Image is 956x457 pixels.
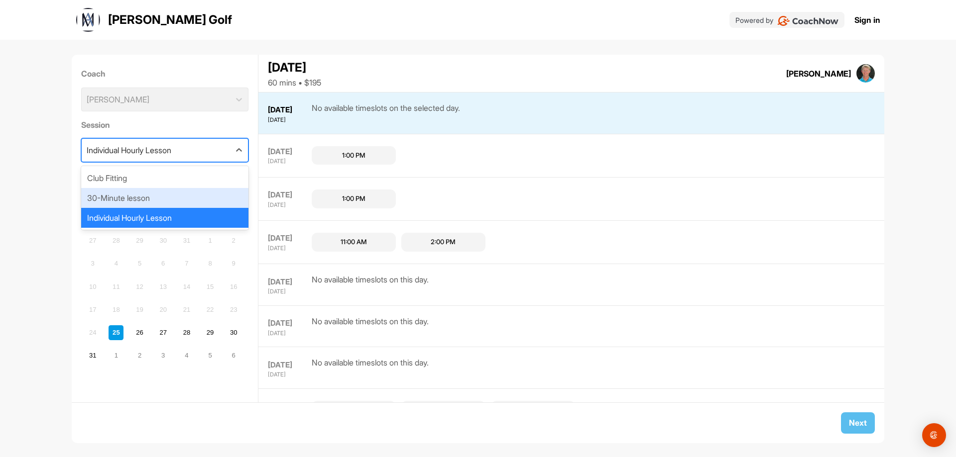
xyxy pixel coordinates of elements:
[268,360,309,371] div: [DATE]
[854,14,880,26] a: Sign in
[342,151,365,161] div: 1:00 PM
[203,302,218,317] div: Not available Friday, August 22nd, 2025
[179,325,194,340] div: Choose Thursday, August 28th, 2025
[203,233,218,248] div: Not available Friday, August 1st, 2025
[81,208,249,228] div: Individual Hourly Lesson
[312,315,429,338] div: No available timeslots on this day.
[268,157,309,166] div: [DATE]
[156,233,171,248] div: Not available Wednesday, July 30th, 2025
[268,59,321,77] div: [DATE]
[76,8,100,32] img: logo
[85,348,100,363] div: Choose Sunday, August 31st, 2025
[132,302,147,317] div: Not available Tuesday, August 19th, 2025
[81,168,249,188] div: Club Fitting
[108,11,232,29] p: [PERSON_NAME] Golf
[841,412,875,434] button: Next
[132,233,147,248] div: Not available Tuesday, July 29th, 2025
[109,256,123,271] div: Not available Monday, August 4th, 2025
[87,144,171,156] div: Individual Hourly Lesson
[156,302,171,317] div: Not available Wednesday, August 20th, 2025
[156,325,171,340] div: Choose Wednesday, August 27th, 2025
[268,116,309,124] div: [DATE]
[85,279,100,294] div: Not available Sunday, August 10th, 2025
[81,119,249,131] label: Session
[179,256,194,271] div: Not available Thursday, August 7th, 2025
[268,201,309,209] div: [DATE]
[226,348,241,363] div: Choose Saturday, September 6th, 2025
[312,357,429,379] div: No available timeslots on this day.
[81,68,249,80] label: Coach
[268,77,321,89] div: 60 mins • $195
[132,325,147,340] div: Choose Tuesday, August 26th, 2025
[179,302,194,317] div: Not available Thursday, August 21st, 2025
[203,256,218,271] div: Not available Friday, August 8th, 2025
[85,256,100,271] div: Not available Sunday, August 3rd, 2025
[312,102,460,124] div: No available timeslots on the selected day.
[922,423,946,447] div: Open Intercom Messenger
[81,188,249,208] div: 30-Minute lesson
[226,325,241,340] div: Choose Saturday, August 30th, 2025
[268,276,309,288] div: [DATE]
[226,256,241,271] div: Not available Saturday, August 9th, 2025
[856,64,875,83] img: square_0c0145ea95d7b9812da7d8529ccd7d0e.jpg
[268,370,309,379] div: [DATE]
[109,233,123,248] div: Not available Monday, July 28th, 2025
[203,279,218,294] div: Not available Friday, August 15th, 2025
[226,279,241,294] div: Not available Saturday, August 16th, 2025
[109,279,123,294] div: Not available Monday, August 11th, 2025
[226,233,241,248] div: Not available Saturday, August 2nd, 2025
[179,233,194,248] div: Not available Thursday, July 31st, 2025
[84,232,242,364] div: month 2025-08
[268,244,309,253] div: [DATE]
[342,194,365,204] div: 1:00 PM
[203,348,218,363] div: Choose Friday, September 5th, 2025
[226,302,241,317] div: Not available Saturday, August 23rd, 2025
[179,279,194,294] div: Not available Thursday, August 14th, 2025
[268,233,309,244] div: [DATE]
[431,237,456,247] div: 2:00 PM
[132,348,147,363] div: Choose Tuesday, September 2nd, 2025
[203,325,218,340] div: Choose Friday, August 29th, 2025
[132,256,147,271] div: Not available Tuesday, August 5th, 2025
[109,348,123,363] div: Choose Monday, September 1st, 2025
[109,302,123,317] div: Not available Monday, August 18th, 2025
[268,146,309,158] div: [DATE]
[341,237,367,247] div: 11:00 AM
[85,302,100,317] div: Not available Sunday, August 17th, 2025
[109,325,123,340] div: Choose Monday, August 25th, 2025
[268,401,309,412] div: [DATE]
[268,329,309,338] div: [DATE]
[268,287,309,296] div: [DATE]
[156,348,171,363] div: Choose Wednesday, September 3rd, 2025
[156,256,171,271] div: Not available Wednesday, August 6th, 2025
[156,279,171,294] div: Not available Wednesday, August 13th, 2025
[268,104,309,116] div: [DATE]
[777,16,838,26] img: CoachNow
[85,233,100,248] div: Not available Sunday, July 27th, 2025
[312,274,429,296] div: No available timeslots on this day.
[735,15,773,25] p: Powered by
[132,279,147,294] div: Not available Tuesday, August 12th, 2025
[85,325,100,340] div: Not available Sunday, August 24th, 2025
[268,318,309,329] div: [DATE]
[179,348,194,363] div: Choose Thursday, September 4th, 2025
[786,68,851,80] div: [PERSON_NAME]
[268,189,309,201] div: [DATE]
